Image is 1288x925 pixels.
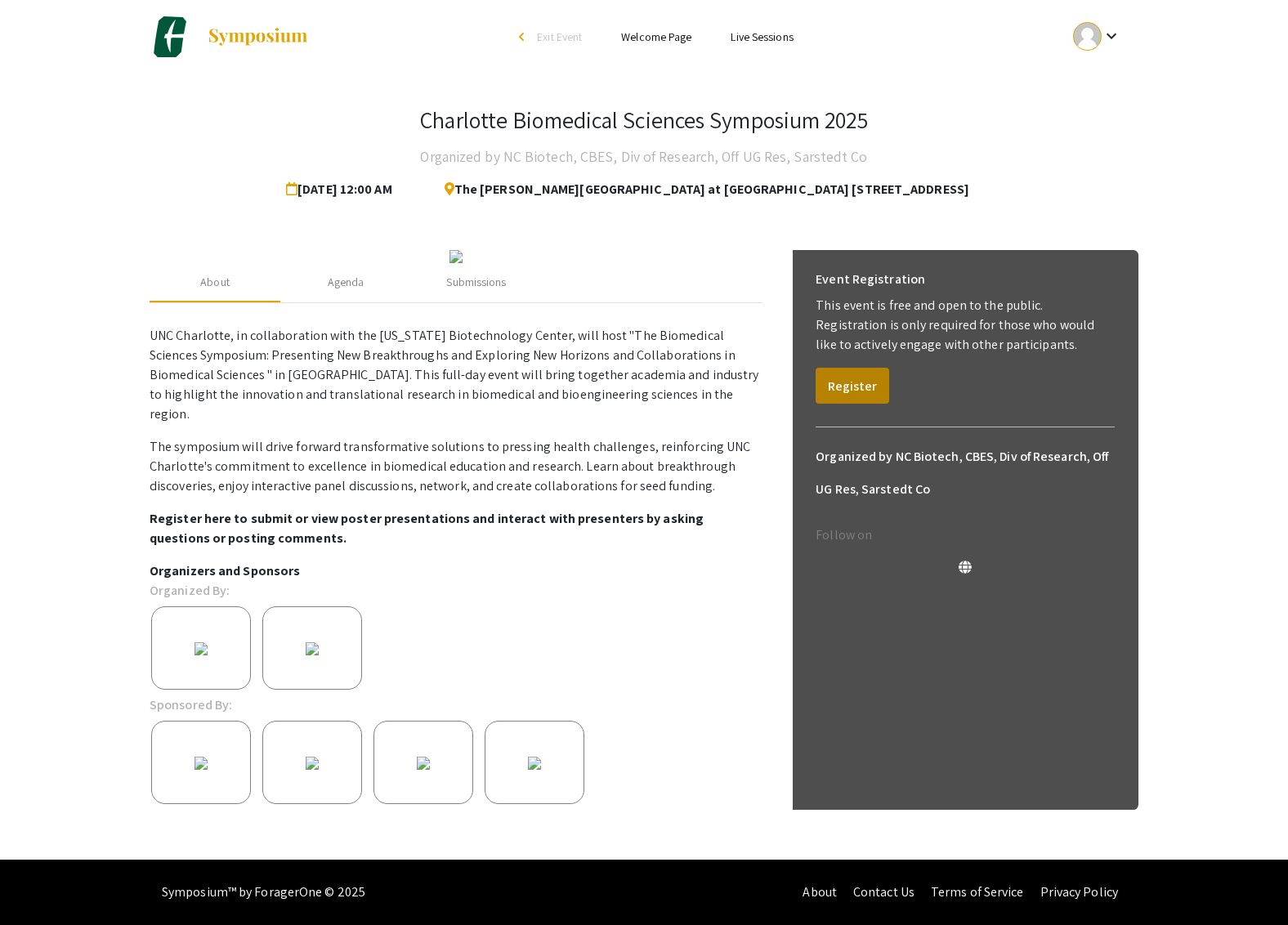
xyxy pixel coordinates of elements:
img: 99400116-6a94-431f-b487-d8e0c4888162.png [184,632,218,666]
img: f59c74af-7554-481c-927e-f6e308d3c5c7.png [295,632,329,666]
div: Symposium™ by ForagerOne © 2025 [162,860,365,925]
div: About [200,274,230,291]
img: 8aab3962-c806-44e5-ba27-3c897f6935c1.png [295,746,329,780]
iframe: Chat [12,851,69,913]
a: Charlotte Biomedical Sciences Symposium 2025 [150,16,309,57]
h6: Event Registration [816,263,925,296]
span: The [PERSON_NAME][GEOGRAPHIC_DATA] at [GEOGRAPHIC_DATA] [STREET_ADDRESS] [432,173,969,206]
button: Expand account dropdown [1056,18,1138,55]
strong: Register here to submit or view poster presentations and interact with presenters by asking quest... [150,510,704,547]
a: Contact Us [853,883,915,900]
mat-icon: Expand account dropdown [1102,26,1121,46]
img: Symposium by ForagerOne [207,27,309,47]
a: Live Sessions [731,29,793,44]
img: f5315b08-f0c9-4f05-8500-dc55d2649f1c.png [517,746,552,780]
span: [DATE] 12:00 AM [286,173,399,206]
p: UNC Charlotte, in collaboration with the [US_STATE] Biotechnology Center, will host "The Biomedic... [150,326,763,424]
a: About [803,883,837,900]
img: c1384964-d4cf-4e9d-8fb0-60982fefffba.jpg [449,250,463,263]
div: Submissions [446,274,506,291]
button: Register [816,368,889,404]
span: Exit Event [537,29,582,44]
h6: Organized by NC Biotech, CBES, Div of Research, Off UG Res, Sarstedt Co [816,440,1115,506]
p: This event is free and open to the public. Registration is only required for those who would like... [816,296,1115,355]
p: Organizers and Sponsors [150,561,763,581]
h4: Organized by NC Biotech, CBES, Div of Research, Off UG Res, Sarstedt Co [420,141,867,173]
img: da5d31e0-8827-44e6-b7f3-f62a9021da42.png [184,746,218,780]
p: Sponsored By: [150,695,232,715]
p: The symposium will drive forward transformative solutions to pressing health challenges, reinforc... [150,437,763,496]
img: Charlotte Biomedical Sciences Symposium 2025 [150,16,190,57]
h3: Charlotte Biomedical Sciences Symposium 2025 [420,106,867,134]
p: Follow on [816,525,1115,545]
img: ff6b5d6f-7c6c-465a-8f69-dc556cf32ab4.jpg [406,746,441,780]
a: Privacy Policy [1040,883,1118,900]
a: Terms of Service [931,883,1024,900]
div: Agenda [328,274,364,291]
a: Welcome Page [621,29,691,44]
div: arrow_back_ios [519,32,529,42]
p: Organized By: [150,581,230,601]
